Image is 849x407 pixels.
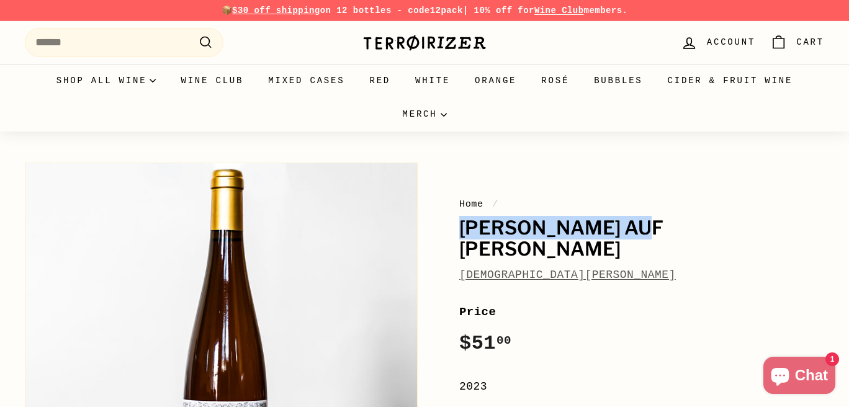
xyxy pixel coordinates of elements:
[232,6,320,16] span: $30 off shipping
[462,64,529,97] a: Orange
[459,332,511,355] span: $51
[496,334,511,347] sup: 00
[256,64,357,97] a: Mixed Cases
[403,64,462,97] a: White
[655,64,806,97] a: Cider & Fruit Wine
[707,35,755,49] span: Account
[25,4,824,17] p: 📦 on 12 bottles - code | 10% off for members.
[430,6,463,16] strong: 12pack
[168,64,256,97] a: Wine Club
[459,269,676,281] a: [DEMOGRAPHIC_DATA][PERSON_NAME]
[673,24,763,61] a: Account
[459,199,483,210] a: Home
[760,357,839,397] inbox-online-store-chat: Shopify online store chat
[459,378,824,396] div: 2023
[390,97,459,131] summary: Merch
[534,6,584,16] a: Wine Club
[763,24,832,61] a: Cart
[357,64,403,97] a: Red
[582,64,655,97] a: Bubbles
[489,199,501,210] span: /
[459,303,824,321] label: Price
[459,197,824,212] nav: breadcrumbs
[44,64,169,97] summary: Shop all wine
[796,35,824,49] span: Cart
[459,218,824,259] h1: [PERSON_NAME] Auf [PERSON_NAME]
[529,64,582,97] a: Rosé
